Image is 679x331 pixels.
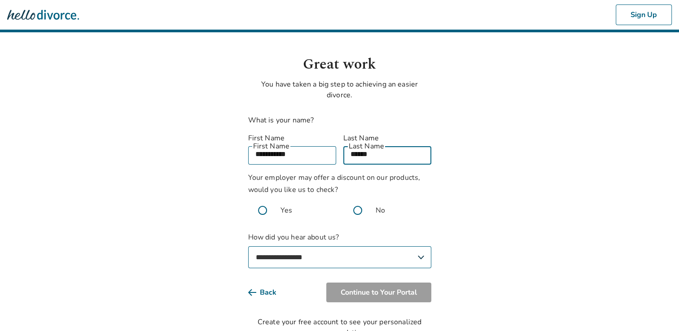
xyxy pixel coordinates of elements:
[616,4,672,25] button: Sign Up
[248,232,431,268] label: How did you hear about us?
[376,205,385,216] span: No
[248,283,291,302] button: Back
[343,133,431,144] label: Last Name
[248,133,336,144] label: First Name
[248,115,314,125] label: What is your name?
[634,288,679,331] iframe: Chat Widget
[280,205,292,216] span: Yes
[326,283,431,302] button: Continue to Your Portal
[248,54,431,75] h1: Great work
[248,173,421,195] span: Your employer may offer a discount on our products, would you like us to check?
[248,246,431,268] select: How did you hear about us?
[248,79,431,100] p: You have taken a big step to achieving an easier divorce.
[7,6,79,24] img: Hello Divorce Logo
